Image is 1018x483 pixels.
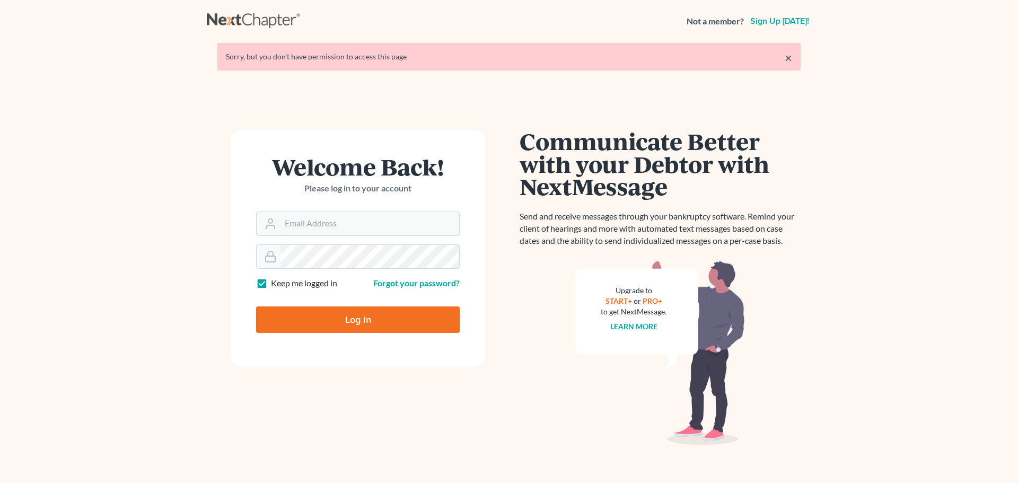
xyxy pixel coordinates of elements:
a: START+ [605,296,632,305]
input: Email Address [280,212,459,235]
p: Send and receive messages through your bankruptcy software. Remind your client of hearings and mo... [520,210,801,247]
a: PRO+ [643,296,662,305]
label: Keep me logged in [271,277,337,289]
img: nextmessage_bg-59042aed3d76b12b5cd301f8e5b87938c9018125f34e5fa2b7a6b67550977c72.svg [575,260,745,445]
div: Sorry, but you don't have permission to access this page [226,51,792,62]
input: Log In [256,306,460,333]
div: to get NextMessage. [601,306,666,317]
a: Learn more [610,322,657,331]
div: Upgrade to [601,285,666,296]
h1: Communicate Better with your Debtor with NextMessage [520,130,801,198]
a: × [785,51,792,64]
h1: Welcome Back! [256,155,460,178]
strong: Not a member? [687,15,744,28]
a: Forgot your password? [373,278,460,288]
span: or [634,296,641,305]
p: Please log in to your account [256,182,460,195]
a: Sign up [DATE]! [748,17,811,25]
